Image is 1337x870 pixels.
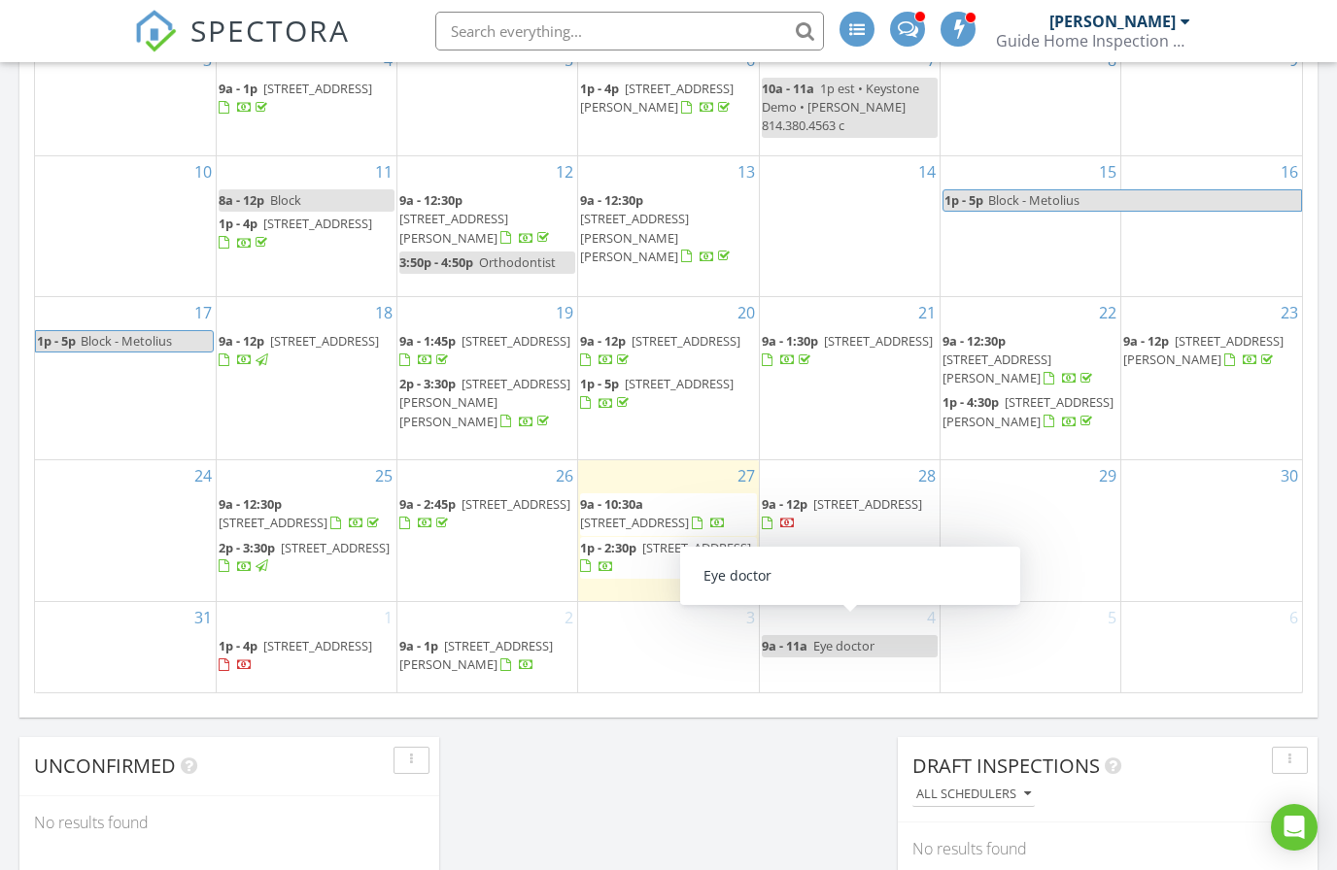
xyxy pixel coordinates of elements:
span: [STREET_ADDRESS] [263,80,372,97]
span: Block [270,191,301,209]
td: Go to August 5, 2025 [397,45,578,156]
td: Go to August 11, 2025 [216,156,396,297]
a: 1p - 5p [STREET_ADDRESS] [580,375,734,411]
span: [STREET_ADDRESS] [462,332,570,350]
span: Unconfirmed [34,753,176,779]
a: 1p - 4p [STREET_ADDRESS] [219,215,372,251]
td: Go to August 22, 2025 [940,296,1120,459]
div: [PERSON_NAME] [1049,12,1176,31]
a: 2p - 3:30p [STREET_ADDRESS] [219,537,394,579]
span: 1p - 2:30p [580,539,636,556]
span: 9a - 1:45p [399,332,456,350]
a: Go to August 29, 2025 [1095,460,1120,491]
a: Go to August 14, 2025 [914,156,940,187]
span: [STREET_ADDRESS] [632,332,740,350]
a: 1p - 4p [STREET_ADDRESS][PERSON_NAME] [580,78,756,119]
a: 9a - 1:45p [STREET_ADDRESS] [399,330,575,372]
a: Go to August 25, 2025 [371,460,396,491]
a: Go to August 22, 2025 [1095,297,1120,328]
a: Go to August 28, 2025 [914,460,940,491]
a: 9a - 12p [STREET_ADDRESS] [219,330,394,372]
td: Go to August 6, 2025 [578,45,759,156]
span: [STREET_ADDRESS] [813,495,922,513]
a: Go to August 10, 2025 [190,156,216,187]
td: Go to August 24, 2025 [35,460,216,602]
td: Go to August 20, 2025 [578,296,759,459]
a: 9a - 12p [STREET_ADDRESS] [762,493,938,535]
div: No results found [19,796,439,849]
td: Go to September 1, 2025 [216,601,396,691]
a: Go to August 26, 2025 [552,460,577,491]
a: Go to August 17, 2025 [190,297,216,328]
td: Go to August 4, 2025 [216,45,396,156]
a: 9a - 12p [STREET_ADDRESS] [762,495,922,531]
span: [STREET_ADDRESS][PERSON_NAME] [1123,332,1284,368]
a: 1p - 5p [STREET_ADDRESS] [580,373,756,415]
span: [STREET_ADDRESS] [642,539,751,556]
span: [STREET_ADDRESS][PERSON_NAME] [399,210,508,246]
span: [STREET_ADDRESS][PERSON_NAME] [943,351,1051,386]
td: Go to September 3, 2025 [578,601,759,691]
a: 1p - 4p [STREET_ADDRESS] [219,635,394,677]
a: Go to September 1, 2025 [380,602,396,633]
a: 9a - 2:45p [STREET_ADDRESS] [399,493,575,535]
a: 9a - 12p [STREET_ADDRESS] [219,332,379,368]
span: [STREET_ADDRESS] [824,332,933,350]
a: 9a - 12p [STREET_ADDRESS][PERSON_NAME] [1123,332,1284,368]
td: Go to August 14, 2025 [759,156,940,297]
td: Go to August 18, 2025 [216,296,396,459]
a: Go to August 12, 2025 [552,156,577,187]
span: [STREET_ADDRESS] [580,514,689,531]
td: Go to August 7, 2025 [759,45,940,156]
td: Go to August 25, 2025 [216,460,396,602]
span: [STREET_ADDRESS][PERSON_NAME] [399,637,553,673]
a: 9a - 1p [STREET_ADDRESS][PERSON_NAME] [399,635,575,677]
button: All schedulers [912,782,1035,808]
td: Go to August 29, 2025 [940,460,1120,602]
td: Go to September 4, 2025 [759,601,940,691]
a: 9a - 10:30a [STREET_ADDRESS] [580,495,726,531]
span: 9a - 12p [219,332,264,350]
span: [STREET_ADDRESS] [263,215,372,232]
a: Go to August 31, 2025 [190,602,216,633]
span: 9a - 12:30p [219,495,282,513]
td: Go to August 31, 2025 [35,601,216,691]
a: Go to August 15, 2025 [1095,156,1120,187]
a: Go to September 2, 2025 [561,602,577,633]
span: 9a - 1:30p [762,332,818,350]
td: Go to August 17, 2025 [35,296,216,459]
td: Go to August 30, 2025 [1121,460,1302,602]
a: 9a - 12:30p [STREET_ADDRESS][PERSON_NAME][PERSON_NAME] [580,189,756,269]
a: 9a - 10:30a [STREET_ADDRESS] [580,493,756,535]
td: Go to August 27, 2025 [578,460,759,602]
span: [STREET_ADDRESS] [462,495,570,513]
td: Go to August 21, 2025 [759,296,940,459]
span: [STREET_ADDRESS][PERSON_NAME][PERSON_NAME] [399,375,570,429]
img: The Best Home Inspection Software - Spectora [134,10,177,52]
td: Go to September 5, 2025 [940,601,1120,691]
span: [STREET_ADDRESS] [281,539,390,556]
span: 1p - 4p [580,80,619,97]
a: SPECTORA [134,26,350,67]
span: 9a - 12p [580,332,626,350]
a: Go to August 27, 2025 [734,460,759,491]
span: 9a - 12p [762,495,807,513]
span: 9a - 11a [762,637,807,654]
a: Go to August 19, 2025 [552,297,577,328]
td: Go to August 3, 2025 [35,45,216,156]
a: 9a - 1p [STREET_ADDRESS] [219,80,372,116]
a: 1p - 2:30p [STREET_ADDRESS] [580,537,756,579]
td: Go to August 9, 2025 [1121,45,1302,156]
td: Go to August 8, 2025 [940,45,1120,156]
span: Eye doctor [813,637,874,654]
a: 9a - 12:30p [STREET_ADDRESS][PERSON_NAME] [943,330,1118,391]
span: [STREET_ADDRESS][PERSON_NAME] [580,80,734,116]
a: 9a - 12:30p [STREET_ADDRESS][PERSON_NAME][PERSON_NAME] [580,191,734,265]
a: Go to September 6, 2025 [1286,602,1302,633]
span: 1p - 5p [36,331,77,351]
a: Go to August 20, 2025 [734,297,759,328]
a: 9a - 12:30p [STREET_ADDRESS][PERSON_NAME] [399,189,575,251]
div: Open Intercom Messenger [1271,804,1318,851]
a: Go to August 24, 2025 [190,460,216,491]
a: 9a - 12:30p [STREET_ADDRESS][PERSON_NAME] [943,332,1096,386]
